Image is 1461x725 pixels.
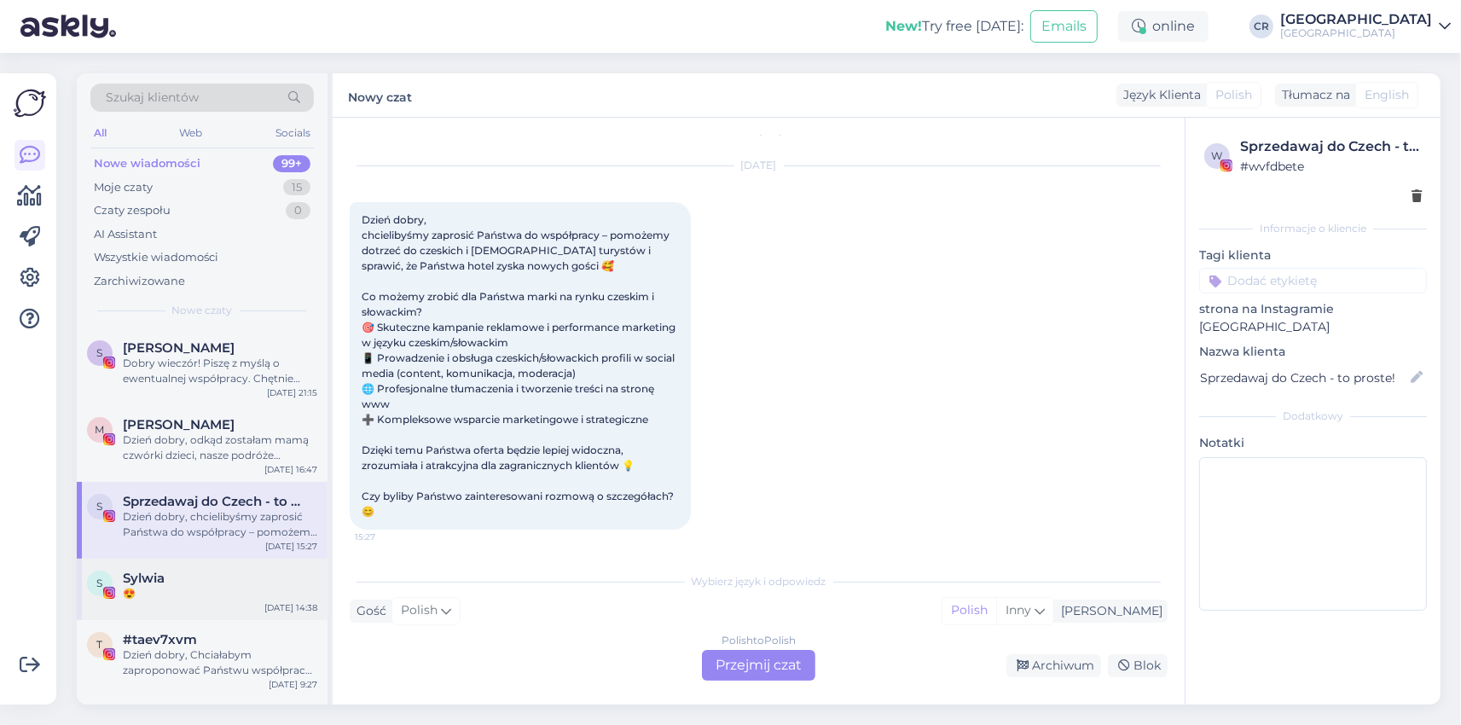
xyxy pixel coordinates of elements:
[1199,318,1427,336] p: [GEOGRAPHIC_DATA]
[1240,157,1422,176] div: # wvfdbete
[1240,136,1422,157] div: Sprzedawaj do Czech - to proste!
[123,647,317,678] div: Dzień dobry, Chciałabym zaproponować Państwu współpracę. Jestem blogerką z [GEOGRAPHIC_DATA] rozp...
[1030,10,1098,43] button: Emails
[90,122,110,144] div: All
[123,494,300,509] span: Sprzedawaj do Czech - to proste!
[1275,86,1350,104] div: Tłumacz na
[1199,246,1427,264] p: Tagi klienta
[265,540,317,553] div: [DATE] 15:27
[1006,602,1031,618] span: Inny
[123,417,235,432] span: Monika Kowalewska
[94,249,218,266] div: Wszystkie wiadomości
[96,423,105,436] span: M
[97,638,103,651] span: t
[94,155,200,172] div: Nowe wiadomości
[273,155,310,172] div: 99+
[1199,434,1427,452] p: Notatki
[1199,343,1427,361] p: Nazwa klienta
[123,632,197,647] span: #taev7xvm
[264,601,317,614] div: [DATE] 14:38
[702,650,815,681] div: Przejmij czat
[350,574,1168,589] div: Wybierz język i odpowiedz
[722,633,796,648] div: Polish to Polish
[350,602,386,620] div: Gość
[1200,368,1407,387] input: Dodaj nazwę
[264,463,317,476] div: [DATE] 16:47
[1199,300,1427,318] p: strona na Instagramie
[97,346,103,359] span: S
[1118,11,1209,42] div: online
[355,531,419,543] span: 15:27
[269,678,317,691] div: [DATE] 9:27
[885,18,922,34] b: New!
[401,601,438,620] span: Polish
[94,273,185,290] div: Zarchiwizowane
[1249,14,1273,38] div: CR
[123,356,317,386] div: Dobry wieczór! Piszę z myślą o ewentualnej współpracy. Chętnie przygotuję materiały w ramach poby...
[1215,86,1252,104] span: Polish
[348,84,412,107] label: Nowy czat
[123,432,317,463] div: Dzień dobry, odkąd zostałam mamą czwórki dzieci, nasze podróże wyglądają zupełnie inaczej. Zaczęł...
[350,158,1168,173] div: [DATE]
[1280,26,1432,40] div: [GEOGRAPHIC_DATA]
[1199,268,1427,293] input: Dodać etykietę
[1280,13,1432,26] div: [GEOGRAPHIC_DATA]
[272,122,314,144] div: Socials
[1054,602,1162,620] div: [PERSON_NAME]
[123,509,317,540] div: Dzień dobry, chcielibyśmy zaprosić Państwa do współpracy – pomożemy dotrzeć do czeskich i [DEMOGR...
[97,577,103,589] span: S
[106,89,199,107] span: Szukaj klientów
[1199,221,1427,236] div: Informacje o kliencie
[1212,149,1223,162] span: w
[1116,86,1201,104] div: Język Klienta
[94,202,171,219] div: Czaty zespołu
[94,226,157,243] div: AI Assistant
[1006,654,1101,677] div: Archiwum
[885,16,1023,37] div: Try free [DATE]:
[1365,86,1409,104] span: English
[1199,409,1427,424] div: Dodatkowy
[94,179,153,196] div: Moje czaty
[1108,654,1168,677] div: Blok
[123,571,165,586] span: Sylwia
[267,386,317,399] div: [DATE] 21:15
[97,500,103,513] span: S
[14,87,46,119] img: Askly Logo
[362,213,678,518] span: Dzień dobry, chcielibyśmy zaprosić Państwa do współpracy – pomożemy dotrzeć do czeskich i [DEMOGR...
[123,340,235,356] span: Sylwia Tomczak
[177,122,206,144] div: Web
[123,586,317,601] div: 😍
[172,303,233,318] span: Nowe czaty
[283,179,310,196] div: 15
[1280,13,1451,40] a: [GEOGRAPHIC_DATA][GEOGRAPHIC_DATA]
[286,202,310,219] div: 0
[942,598,996,623] div: Polish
